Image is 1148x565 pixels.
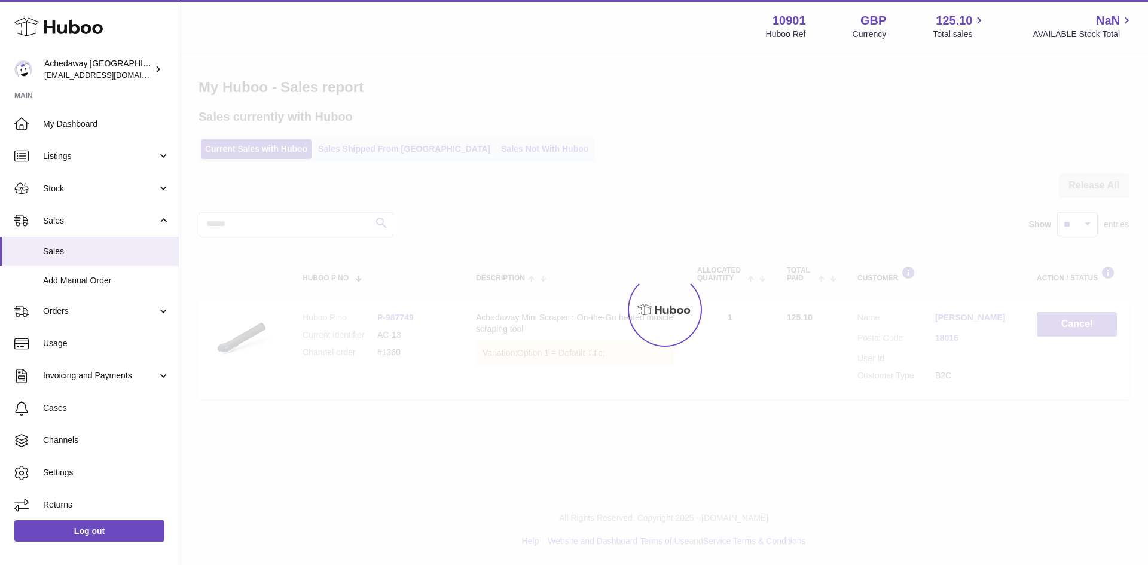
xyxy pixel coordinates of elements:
span: Sales [43,215,157,227]
span: Orders [43,306,157,317]
span: NaN [1096,13,1120,29]
a: NaN AVAILABLE Stock Total [1033,13,1134,40]
span: Total sales [933,29,986,40]
span: Invoicing and Payments [43,370,157,381]
span: [EMAIL_ADDRESS][DOMAIN_NAME] [44,70,176,80]
div: Achedaway [GEOGRAPHIC_DATA] [44,58,152,81]
strong: GBP [860,13,886,29]
span: Channels [43,435,170,446]
span: Add Manual Order [43,275,170,286]
a: Log out [14,520,164,542]
span: AVAILABLE Stock Total [1033,29,1134,40]
strong: 10901 [773,13,806,29]
span: Sales [43,246,170,257]
span: My Dashboard [43,118,170,130]
span: Returns [43,499,170,511]
img: admin@newpb.co.uk [14,60,32,78]
span: 125.10 [936,13,972,29]
span: Cases [43,402,170,414]
a: 125.10 Total sales [933,13,986,40]
span: Stock [43,183,157,194]
span: Usage [43,338,170,349]
span: Settings [43,467,170,478]
div: Huboo Ref [766,29,806,40]
span: Listings [43,151,157,162]
div: Currency [853,29,887,40]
